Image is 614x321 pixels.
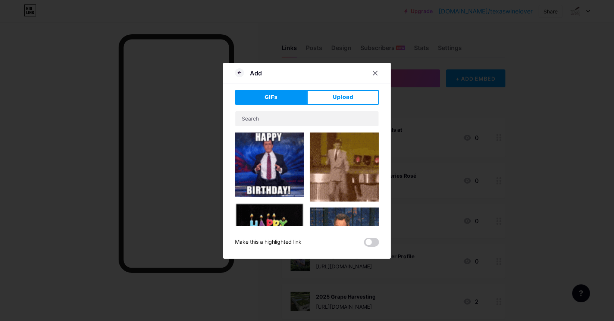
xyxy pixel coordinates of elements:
[264,93,278,101] span: GIFs
[333,93,353,101] span: Upload
[235,203,304,253] img: Gihpy
[235,133,304,197] img: Gihpy
[307,90,379,105] button: Upload
[235,90,307,105] button: GIFs
[235,111,379,126] input: Search
[310,133,379,202] img: Gihpy
[235,238,301,247] div: Make this a highlighted link
[250,69,262,78] div: Add
[310,208,379,277] img: Gihpy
